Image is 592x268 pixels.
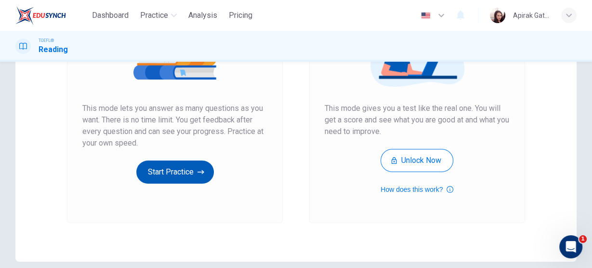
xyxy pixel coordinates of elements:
[490,8,505,23] img: Profile picture
[140,10,168,21] span: Practice
[381,149,453,172] button: Unlock Now
[15,6,88,25] a: EduSynch logo
[420,12,432,19] img: en
[82,103,267,149] span: This mode lets you answer as many questions as you want. There is no time limit. You get feedback...
[579,235,587,243] span: 1
[559,235,582,258] iframe: Intercom live chat
[225,7,256,24] button: Pricing
[325,103,510,137] span: This mode gives you a test like the real one. You will get a score and see what you are good at a...
[39,44,68,55] h1: Reading
[513,10,550,21] div: Apirak Gate-im
[188,10,217,21] span: Analysis
[92,10,129,21] span: Dashboard
[136,161,214,184] button: Start Practice
[229,10,252,21] span: Pricing
[88,7,132,24] button: Dashboard
[136,7,181,24] button: Practice
[381,184,453,195] button: How does this work?
[15,6,66,25] img: EduSynch logo
[184,7,221,24] button: Analysis
[39,37,54,44] span: TOEFL®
